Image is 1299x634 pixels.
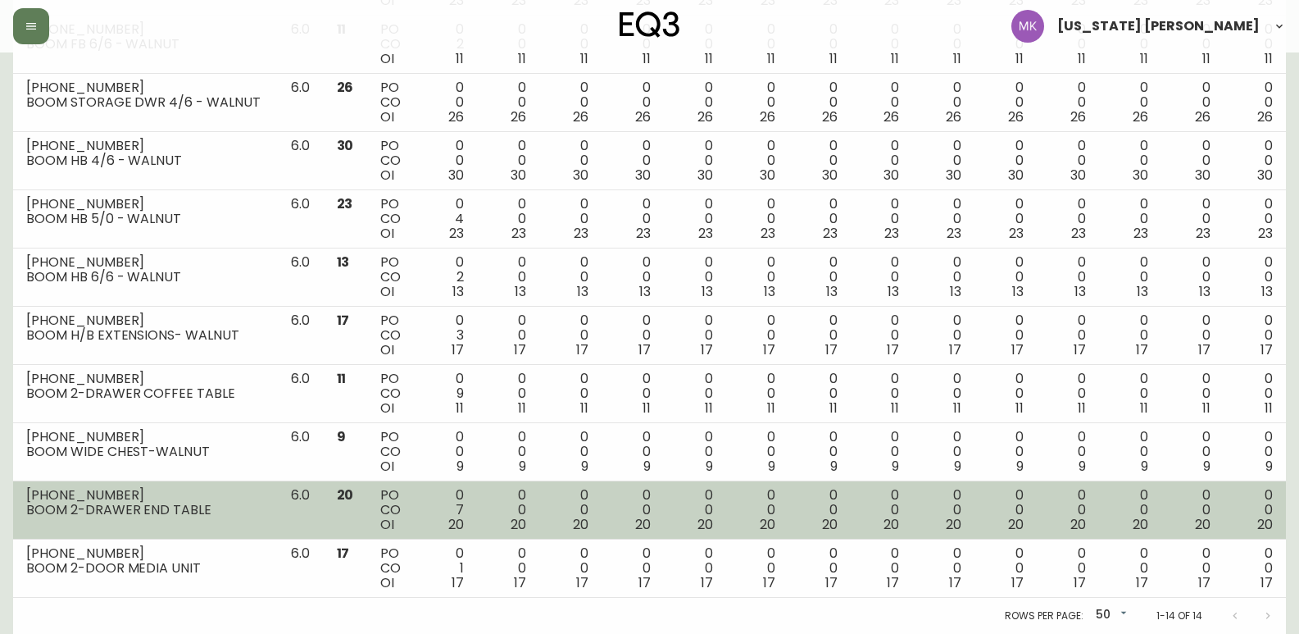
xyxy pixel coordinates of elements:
div: 0 0 [1237,139,1273,183]
div: 50 [1089,602,1130,629]
div: 0 0 [552,197,588,241]
div: [PHONE_NUMBER] [26,430,265,445]
div: 0 0 [863,139,899,183]
span: 23 [1196,224,1210,243]
div: 0 0 [1174,313,1210,358]
span: 13 [764,282,775,301]
span: 11 [643,49,651,68]
div: 0 0 [490,255,526,299]
span: 23 [947,224,961,243]
span: 26 [822,107,838,126]
span: 11 [518,49,526,68]
span: 23 [884,224,899,243]
div: 0 0 [490,488,526,532]
span: 20 [1008,515,1024,534]
div: 0 0 [552,255,588,299]
div: 0 0 [490,80,526,125]
span: 9 [830,457,838,476]
span: 13 [337,253,350,271]
span: 20 [822,515,838,534]
div: 0 0 [552,139,588,183]
div: 0 0 [925,313,961,358]
div: 0 0 [739,430,775,474]
div: 0 0 [1237,372,1273,416]
span: 23 [337,194,353,213]
div: 0 0 [552,488,588,532]
span: 11 [1265,49,1273,68]
span: 30 [883,166,899,185]
div: 0 0 [739,313,775,358]
img: logo [620,11,680,38]
span: 20 [697,515,713,534]
span: 20 [635,515,651,534]
span: 20 [760,515,775,534]
span: 30 [822,166,838,185]
span: 11 [1265,399,1273,417]
div: 0 0 [1112,488,1148,532]
div: 0 1 [428,546,464,591]
span: OI [380,224,394,243]
div: 0 0 [1112,197,1148,241]
td: 6.0 [278,307,324,365]
div: 0 0 [615,430,651,474]
span: 11 [1140,49,1148,68]
div: 0 0 [1174,197,1210,241]
span: 13 [452,282,464,301]
div: 0 0 [490,430,526,474]
div: [PHONE_NUMBER] [26,80,265,95]
span: 30 [635,166,651,185]
span: 9 [456,457,464,476]
div: 0 0 [1237,80,1273,125]
span: 9 [519,457,526,476]
div: 0 0 [802,372,838,416]
span: [US_STATE] [PERSON_NAME] [1057,20,1260,33]
div: 0 0 [863,197,899,241]
span: 17 [1136,340,1148,359]
div: 0 3 [428,313,464,358]
span: 17 [638,340,651,359]
td: 6.0 [278,132,324,190]
div: 0 0 [1237,430,1273,474]
div: 0 0 [739,197,775,241]
span: 9 [706,457,713,476]
span: 11 [580,399,588,417]
span: 17 [763,340,775,359]
div: 0 0 [490,313,526,358]
span: OI [380,340,394,359]
div: [PHONE_NUMBER] [26,372,265,386]
span: 26 [337,78,354,97]
div: 0 0 [1050,488,1086,532]
span: 20 [1195,515,1210,534]
span: 23 [1009,224,1024,243]
div: [PHONE_NUMBER] [26,197,265,212]
span: 17 [337,544,350,563]
span: 23 [1258,224,1273,243]
div: 0 0 [615,546,651,591]
span: 30 [1070,166,1086,185]
span: 17 [1198,340,1210,359]
span: 13 [639,282,651,301]
div: 0 0 [1174,139,1210,183]
div: 0 0 [1112,372,1148,416]
div: BOOM HB 6/6 - WALNUT [26,270,265,285]
span: OI [380,457,394,476]
span: 11 [1202,49,1210,68]
div: 0 0 [802,313,838,358]
div: 0 0 [615,80,651,125]
span: 23 [1133,224,1148,243]
div: 0 0 [552,80,588,125]
span: OI [380,399,394,417]
span: 30 [697,166,713,185]
span: 17 [887,340,899,359]
span: 11 [580,49,588,68]
div: PO CO [380,197,402,241]
div: 0 0 [677,80,713,125]
div: [PHONE_NUMBER] [26,139,265,153]
span: 13 [577,282,588,301]
div: 0 0 [677,430,713,474]
div: 0 0 [552,546,588,591]
div: [PHONE_NUMBER] [26,488,265,503]
div: 0 0 [615,197,651,241]
div: 0 0 [988,313,1024,358]
div: BOOM HB 5/0 - WALNUT [26,212,265,226]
